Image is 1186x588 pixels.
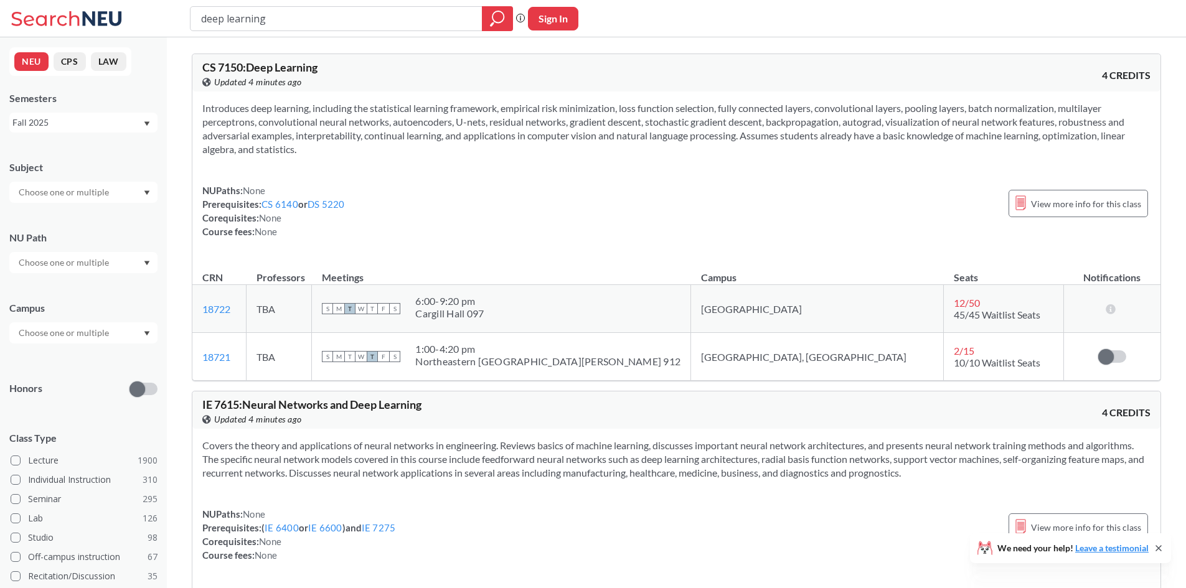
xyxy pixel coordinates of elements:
span: CS 7150 : Deep Learning [202,60,318,74]
a: IE 6600 [308,522,342,533]
span: F [378,303,389,314]
span: W [355,351,367,362]
div: CRN [202,271,223,284]
div: NUPaths: Prerequisites: or Corequisites: Course fees: [202,184,345,238]
span: W [355,303,367,314]
span: 126 [143,511,158,525]
td: TBA [247,333,312,381]
span: None [255,549,277,561]
span: M [333,303,344,314]
span: None [255,226,277,237]
span: 12 / 50 [954,297,980,309]
button: CPS [54,52,86,71]
span: S [389,303,400,314]
div: 1:00 - 4:20 pm [415,343,680,355]
span: 10/10 Waitlist Seats [954,357,1040,368]
span: 67 [148,550,158,564]
a: DS 5220 [308,198,345,210]
span: T [367,351,378,362]
button: LAW [91,52,126,71]
th: Notifications [1064,258,1161,285]
input: Class, professor, course number, "phrase" [200,8,473,29]
span: 35 [148,569,158,583]
div: Semesters [9,91,158,105]
span: 2 / 15 [954,345,974,357]
div: NUPaths: Prerequisites: ( or ) and Corequisites: Course fees: [202,507,395,562]
span: None [243,508,265,520]
label: Lecture [11,452,158,469]
div: Subject [9,161,158,174]
span: IE 7615 : Neural Networks and Deep Learning [202,398,421,411]
a: IE 6400 [265,522,299,533]
p: Honors [9,381,42,396]
div: Cargill Hall 097 [415,307,484,320]
span: View more info for this class [1031,520,1141,535]
span: S [322,351,333,362]
section: Covers the theory and applications of neural networks in engineering. Reviews basics of machine l... [202,439,1151,480]
th: Seats [944,258,1064,285]
div: Dropdown arrow [9,182,158,203]
th: Meetings [312,258,691,285]
span: T [344,351,355,362]
span: 4 CREDITS [1102,68,1151,82]
a: CS 6140 [261,198,298,210]
span: 98 [148,531,158,544]
svg: Dropdown arrow [144,190,150,195]
svg: Dropdown arrow [144,331,150,336]
td: TBA [247,285,312,333]
svg: Dropdown arrow [144,261,150,266]
input: Choose one or multiple [12,185,117,200]
span: 310 [143,473,158,487]
div: Campus [9,301,158,315]
a: Leave a testimonial [1075,543,1149,553]
td: [GEOGRAPHIC_DATA] [691,285,944,333]
span: None [259,536,281,547]
button: Sign In [528,7,578,30]
span: View more info for this class [1031,196,1141,212]
td: [GEOGRAPHIC_DATA], [GEOGRAPHIC_DATA] [691,333,944,381]
span: F [378,351,389,362]
th: Professors [247,258,312,285]
span: S [322,303,333,314]
div: 6:00 - 9:20 pm [415,295,484,307]
label: Individual Instruction [11,472,158,488]
div: magnifying glass [482,6,513,31]
div: NU Path [9,231,158,245]
a: 18721 [202,351,230,363]
span: T [367,303,378,314]
span: Class Type [9,431,158,445]
svg: magnifying glass [490,10,505,27]
span: 1900 [138,454,158,467]
span: 45/45 Waitlist Seats [954,309,1040,320]
span: 4 CREDITS [1102,406,1151,419]
a: IE 7275 [362,522,396,533]
div: Northeastern [GEOGRAPHIC_DATA][PERSON_NAME] 912 [415,355,680,368]
label: Off-campus instruction [11,549,158,565]
section: Introduces deep learning, including the statistical learning framework, empirical risk minimizati... [202,101,1151,156]
svg: Dropdown arrow [144,121,150,126]
label: Studio [11,530,158,546]
div: Dropdown arrow [9,322,158,343]
label: Seminar [11,491,158,507]
span: None [243,185,265,196]
input: Choose one or multiple [12,325,117,340]
input: Choose one or multiple [12,255,117,270]
div: Dropdown arrow [9,252,158,273]
span: None [259,212,281,223]
span: T [344,303,355,314]
span: We need your help! [997,544,1149,553]
button: NEU [14,52,49,71]
th: Campus [691,258,944,285]
span: M [333,351,344,362]
span: 295 [143,492,158,506]
div: Fall 2025Dropdown arrow [9,113,158,133]
span: Updated 4 minutes ago [214,75,302,89]
label: Recitation/Discussion [11,568,158,584]
span: S [389,351,400,362]
a: 18722 [202,303,230,315]
span: Updated 4 minutes ago [214,413,302,426]
div: Fall 2025 [12,116,143,129]
label: Lab [11,510,158,526]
